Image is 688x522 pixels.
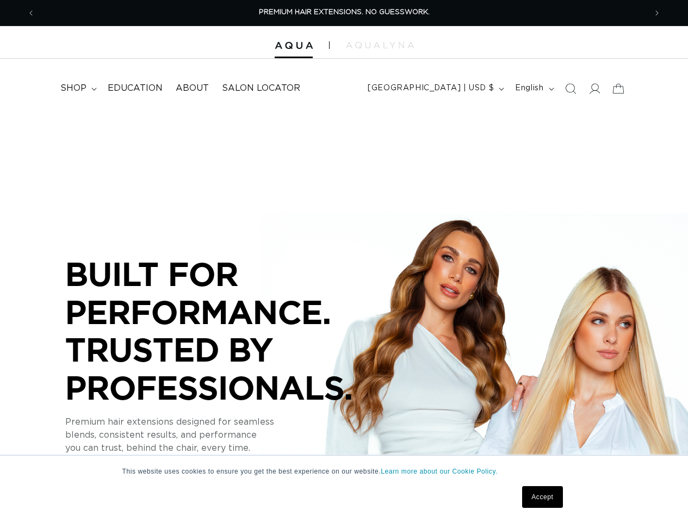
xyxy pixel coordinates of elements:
button: Previous announcement [19,3,43,23]
a: Salon Locator [215,76,307,101]
span: About [176,83,209,94]
a: Education [101,76,169,101]
button: English [509,78,558,99]
span: [GEOGRAPHIC_DATA] | USD $ [368,83,494,94]
p: BUILT FOR PERFORMANCE. TRUSTED BY PROFESSIONALS. [65,255,392,406]
img: Aqua Hair Extensions [275,42,313,49]
summary: shop [54,76,101,101]
span: English [515,83,543,94]
span: PREMIUM HAIR EXTENSIONS. NO GUESSWORK. [259,9,430,16]
a: Accept [522,486,562,508]
a: Learn more about our Cookie Policy. [381,468,498,475]
button: [GEOGRAPHIC_DATA] | USD $ [361,78,509,99]
a: About [169,76,215,101]
span: shop [60,83,86,94]
summary: Search [559,77,582,101]
p: Premium hair extensions designed for seamless blends, consistent results, and performance you can... [65,415,392,455]
img: aqualyna.com [346,42,414,48]
span: Salon Locator [222,83,300,94]
span: Education [108,83,163,94]
button: Next announcement [645,3,669,23]
p: This website uses cookies to ensure you get the best experience on our website. [122,467,566,476]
